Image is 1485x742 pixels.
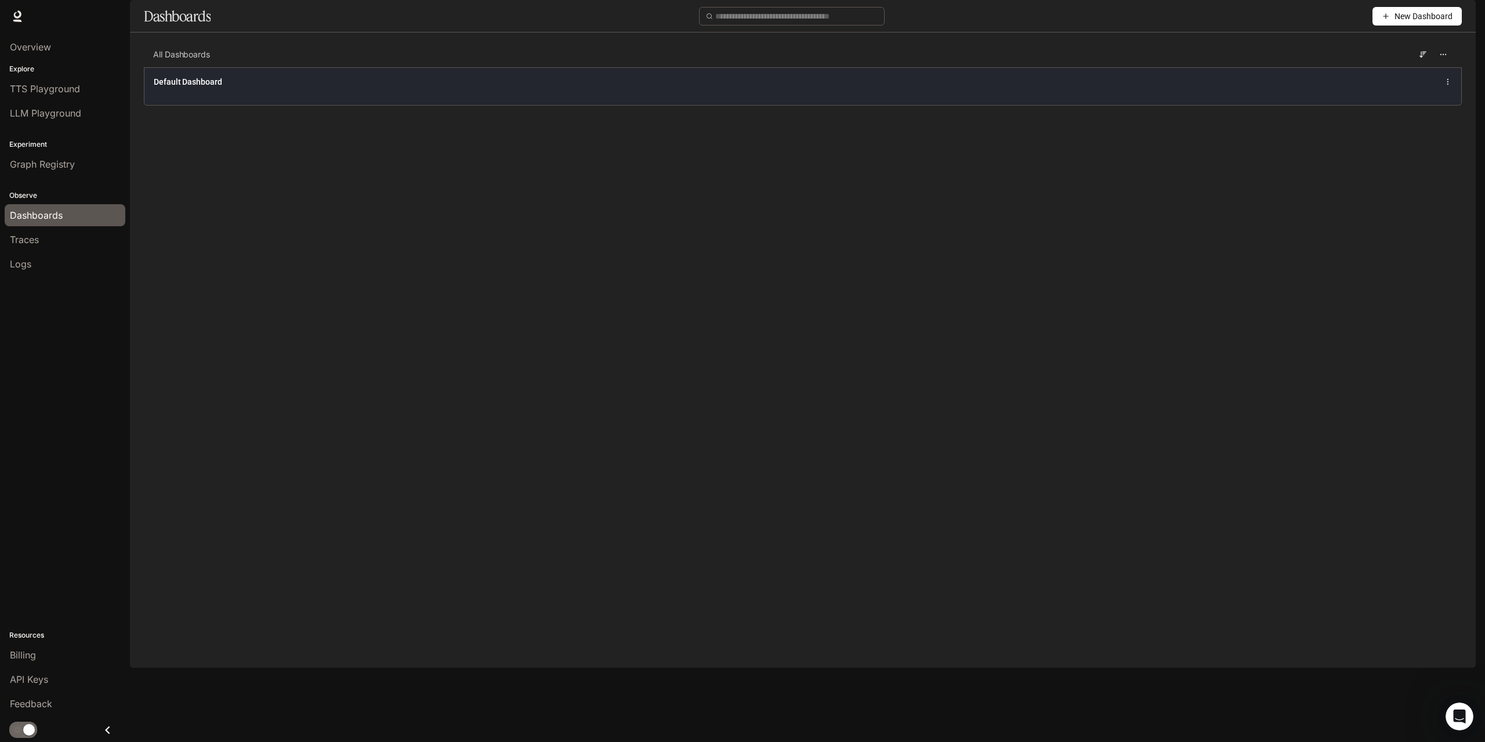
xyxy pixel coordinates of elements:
[1446,703,1473,730] iframe: Intercom live chat
[144,5,211,28] h1: Dashboards
[1372,7,1462,26] button: New Dashboard
[153,49,210,60] span: All Dashboards
[154,76,222,88] a: Default Dashboard
[1395,10,1453,23] span: New Dashboard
